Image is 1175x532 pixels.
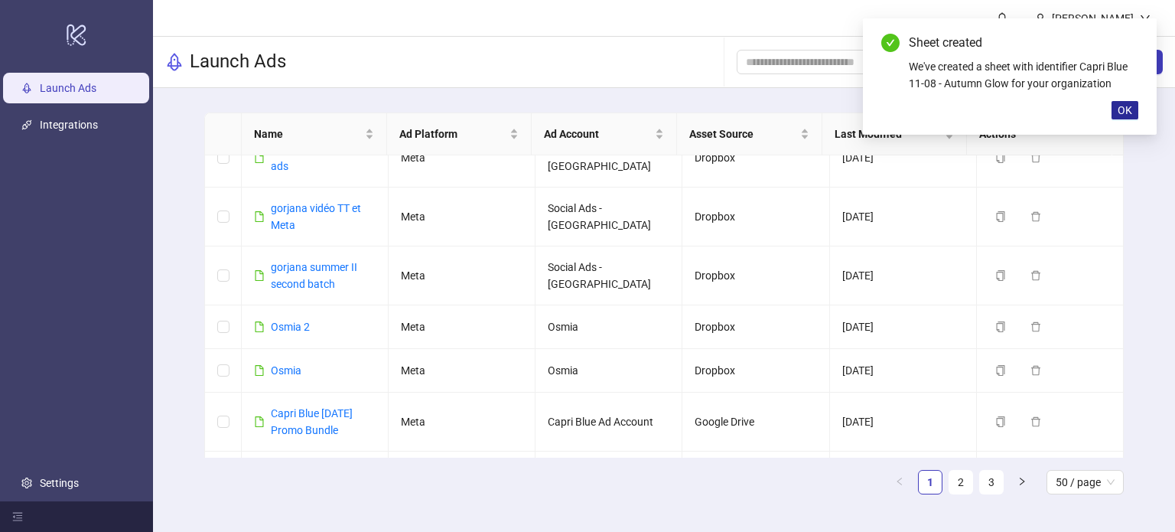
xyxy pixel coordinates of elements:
a: Settings [40,477,79,489]
span: copy [995,321,1006,332]
button: right [1010,470,1034,494]
td: Meta [389,246,535,305]
span: file [254,270,265,281]
span: copy [995,152,1006,163]
li: Previous Page [887,470,912,494]
span: rocket [165,53,184,71]
span: file [254,211,265,222]
a: Launch Ads [40,82,96,94]
a: Close [1121,34,1138,51]
span: delete [1030,211,1041,222]
a: Integrations [40,119,98,131]
td: Dropbox [682,305,829,349]
td: Osmia [535,349,682,393]
span: Ad Platform [399,126,507,142]
td: Dropbox [682,349,829,393]
td: Social Ads - [GEOGRAPHIC_DATA] [535,188,682,246]
a: Osmia 2 [271,321,310,333]
span: menu-fold [12,511,23,522]
a: gorjana summer II second batch [271,261,357,290]
a: Capri Blue [DATE] Promo Bundle [271,407,353,436]
td: Osmia [535,305,682,349]
button: left [887,470,912,494]
li: 2 [949,470,973,494]
td: Thymes [535,452,682,511]
td: [DATE] [830,349,977,393]
a: 3 [980,471,1003,494]
td: Capri Blue Ad Account [535,393,682,452]
td: Meta [389,188,535,246]
span: delete [1030,365,1041,376]
span: 50 / page [1056,471,1115,494]
span: right [1017,477,1027,486]
td: [DATE] [830,246,977,305]
span: delete [1030,416,1041,427]
span: Last Modified [835,126,942,142]
td: Google Drive [682,393,829,452]
h3: Launch Ads [190,50,286,74]
td: [DATE] [830,393,977,452]
span: Name [254,126,362,142]
li: 3 [979,470,1004,494]
span: copy [995,416,1006,427]
td: Meta [389,393,535,452]
td: Meta [389,349,535,393]
span: OK [1118,104,1132,116]
td: Dropbox [682,188,829,246]
td: Social Ads - [GEOGRAPHIC_DATA] [535,129,682,188]
a: 1 [919,471,942,494]
span: bell [997,12,1007,23]
a: Osmia [271,364,301,377]
td: [DATE] [830,452,977,511]
div: [PERSON_NAME] [1046,10,1140,27]
button: OK [1112,101,1138,119]
span: user [1035,13,1046,24]
th: Ad Account [532,113,677,155]
td: Dropbox [682,129,829,188]
span: Asset Source [689,126,797,142]
th: Last Modified [822,113,968,155]
td: Dropbox [682,246,829,305]
span: copy [995,365,1006,376]
th: Asset Source [677,113,822,155]
li: Next Page [1010,470,1034,494]
span: Ad Account [544,126,652,142]
div: Sheet created [909,34,1138,52]
span: check-circle [881,34,900,52]
span: file [254,321,265,332]
td: [DATE] [830,129,977,188]
div: Page Size [1046,470,1124,494]
td: Social Ads - [GEOGRAPHIC_DATA] [535,246,682,305]
span: delete [1030,270,1041,281]
span: file [254,365,265,376]
span: copy [995,211,1006,222]
li: 1 [918,470,942,494]
span: copy [995,270,1006,281]
span: delete [1030,321,1041,332]
span: file [254,152,265,163]
th: Name [242,113,387,155]
td: [DATE] [830,188,977,246]
span: file [254,416,265,427]
td: Meta [389,305,535,349]
a: 2 [949,471,972,494]
th: Ad Platform [387,113,532,155]
div: We've created a sheet with identifier Capri Blue 11-08 - Autumn Glow for your organization [909,58,1138,92]
td: Meta [389,129,535,188]
span: left [895,477,904,486]
span: delete [1030,152,1041,163]
span: down [1140,13,1151,24]
td: Google Drive [682,452,829,511]
a: gorjana vidéo TT et Meta [271,202,361,231]
td: Meta [389,452,535,511]
td: [DATE] [830,305,977,349]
